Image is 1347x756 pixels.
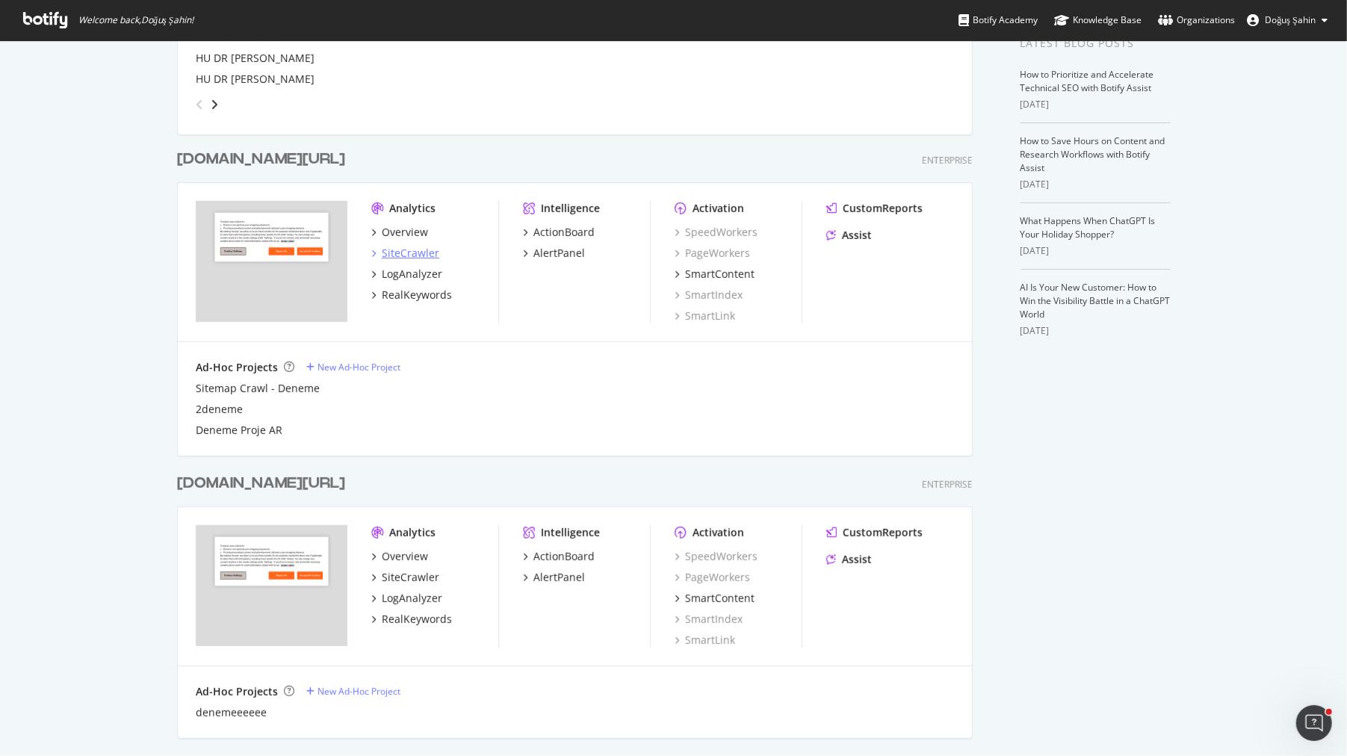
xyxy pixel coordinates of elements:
div: Botify Academy [959,13,1038,28]
div: Assist [842,552,872,567]
iframe: Intercom live chat [1296,705,1332,741]
div: ActionBoard [533,549,595,564]
a: HU DR [PERSON_NAME] [196,51,315,66]
a: LogAnalyzer [371,267,442,282]
a: denemeeeeee [196,705,267,720]
div: RealKeywords [382,288,452,303]
a: PageWorkers [675,570,750,585]
a: CustomReports [826,525,923,540]
a: ActionBoard [523,225,595,240]
div: Latest Blog Posts [1021,35,1171,52]
div: AlertPanel [533,246,585,261]
a: Overview [371,549,428,564]
div: [DATE] [1021,98,1171,111]
a: [DOMAIN_NAME][URL] [177,473,351,495]
div: Overview [382,225,428,240]
div: Knowledge Base [1055,13,1142,28]
a: SmartIndex [675,288,743,303]
div: Organizations [1159,13,1236,28]
button: Doğuş Şahin [1236,8,1340,32]
a: SmartLink [675,633,735,648]
div: Ad-Hoc Projects [196,684,278,699]
span: Doğuş Şahin [1266,13,1316,26]
div: Ad-Hoc Projects [196,360,278,375]
a: CustomReports [826,201,923,216]
a: RealKeywords [371,612,452,627]
div: Enterprise [922,154,973,167]
div: ActionBoard [533,225,595,240]
div: Enterprise [922,478,973,491]
div: Overview [382,549,428,564]
div: AlertPanel [533,570,585,585]
img: trendyol.com/ro [196,525,347,646]
a: LogAnalyzer [371,591,442,606]
div: Assist [842,228,872,243]
img: trendyol.com/ar [196,201,347,322]
div: LogAnalyzer [382,591,442,606]
a: What Happens When ChatGPT Is Your Holiday Shopper? [1021,214,1156,241]
a: [DOMAIN_NAME][URL] [177,149,351,170]
div: [DOMAIN_NAME][URL] [177,149,345,170]
a: HU DR [PERSON_NAME] [196,72,315,87]
a: SpeedWorkers [675,549,758,564]
div: SmartContent [685,591,755,606]
a: SmartContent [675,267,755,282]
div: Analytics [389,201,436,216]
a: RealKeywords [371,288,452,303]
a: AlertPanel [523,246,585,261]
div: Activation [693,525,744,540]
div: Intelligence [541,201,600,216]
a: SiteCrawler [371,570,439,585]
div: angle-left [190,93,209,117]
a: 2deneme [196,402,243,417]
a: New Ad-Hoc Project [306,685,400,698]
span: Welcome back, Doğuş Şahin ! [78,14,193,26]
div: [DATE] [1021,244,1171,258]
a: Sitemap Crawl - Deneme [196,381,320,396]
div: angle-right [209,97,220,112]
div: Activation [693,201,744,216]
div: RealKeywords [382,612,452,627]
a: SmartContent [675,591,755,606]
div: SiteCrawler [382,246,439,261]
a: Assist [826,552,872,567]
div: LogAnalyzer [382,267,442,282]
div: New Ad-Hoc Project [318,361,400,374]
a: SmartIndex [675,612,743,627]
div: Intelligence [541,525,600,540]
a: PageWorkers [675,246,750,261]
div: [DOMAIN_NAME][URL] [177,473,345,495]
a: ActionBoard [523,549,595,564]
div: SmartContent [685,267,755,282]
a: AlertPanel [523,570,585,585]
a: Deneme Proje AR [196,423,282,438]
a: SmartLink [675,309,735,323]
a: How to Save Hours on Content and Research Workflows with Botify Assist [1021,134,1165,174]
a: Overview [371,225,428,240]
a: SiteCrawler [371,246,439,261]
a: How to Prioritize and Accelerate Technical SEO with Botify Assist [1021,68,1154,94]
a: SpeedWorkers [675,225,758,240]
div: [DATE] [1021,178,1171,191]
a: New Ad-Hoc Project [306,361,400,374]
div: [DATE] [1021,324,1171,338]
div: New Ad-Hoc Project [318,685,400,698]
div: SiteCrawler [382,570,439,585]
a: AI Is Your New Customer: How to Win the Visibility Battle in a ChatGPT World [1021,281,1171,320]
a: Assist [826,228,872,243]
div: CustomReports [843,525,923,540]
